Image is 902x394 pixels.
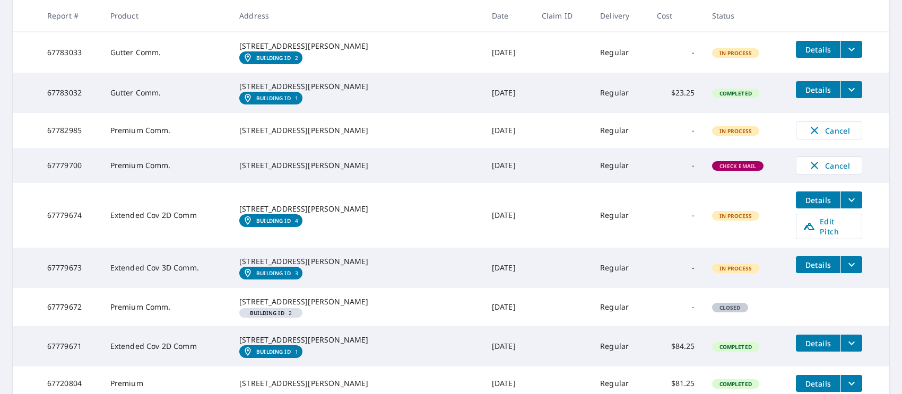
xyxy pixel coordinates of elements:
a: Building ID2 [239,51,302,64]
td: 67779700 [39,148,102,183]
span: Details [802,379,834,389]
td: - [648,248,704,288]
div: [STREET_ADDRESS][PERSON_NAME] [239,335,475,345]
span: Completed [713,380,758,388]
span: Closed [713,304,747,311]
td: Gutter Comm. [102,73,231,113]
td: Premium Comm. [102,113,231,148]
div: [STREET_ADDRESS][PERSON_NAME] [239,296,475,307]
td: 67779671 [39,326,102,366]
span: In Process [713,127,759,135]
td: - [648,148,704,183]
td: 67783033 [39,32,102,73]
td: Regular [592,32,648,73]
button: filesDropdownBtn-67779674 [840,191,862,208]
em: Building ID [250,310,284,316]
td: 67779674 [39,183,102,248]
button: filesDropdownBtn-67720804 [840,375,862,392]
em: Building ID [256,270,291,276]
div: [STREET_ADDRESS][PERSON_NAME] [239,204,475,214]
button: detailsBtn-67783033 [796,41,840,58]
button: Cancel [796,121,862,139]
span: Check Email [713,162,763,170]
td: Regular [592,326,648,366]
span: Details [802,260,834,270]
span: Edit Pitch [803,216,855,237]
td: Regular [592,113,648,148]
em: Building ID [256,95,291,101]
span: Details [802,45,834,55]
td: Regular [592,73,648,113]
td: Extended Cov 3D Comm. [102,248,231,288]
div: [STREET_ADDRESS][PERSON_NAME] [239,256,475,267]
em: Building ID [256,217,291,224]
td: 67783032 [39,73,102,113]
div: [STREET_ADDRESS][PERSON_NAME] [239,81,475,92]
td: [DATE] [483,113,533,148]
td: $84.25 [648,326,704,366]
span: In Process [713,212,759,220]
span: In Process [713,49,759,57]
td: Extended Cov 2D Comm [102,183,231,248]
td: - [648,113,704,148]
button: detailsBtn-67720804 [796,375,840,392]
span: Details [802,195,834,205]
button: detailsBtn-67779671 [796,335,840,352]
td: Gutter Comm. [102,32,231,73]
div: [STREET_ADDRESS][PERSON_NAME] [239,125,475,136]
em: Building ID [256,55,291,61]
div: [STREET_ADDRESS][PERSON_NAME] [239,41,475,51]
td: Extended Cov 2D Comm [102,326,231,366]
span: 2 [244,310,298,316]
td: $23.25 [648,73,704,113]
td: [DATE] [483,248,533,288]
a: Building ID1 [239,345,302,358]
span: Details [802,338,834,348]
button: detailsBtn-67783032 [796,81,840,98]
a: Building ID1 [239,92,302,104]
td: Regular [592,148,648,183]
td: 67782985 [39,113,102,148]
button: Cancel [796,156,862,174]
td: [DATE] [483,183,533,248]
button: filesDropdownBtn-67783032 [840,81,862,98]
td: Premium Comm. [102,148,231,183]
td: Premium Comm. [102,288,231,326]
td: [DATE] [483,148,533,183]
button: detailsBtn-67779674 [796,191,840,208]
td: Regular [592,288,648,326]
td: - [648,183,704,248]
td: [DATE] [483,326,533,366]
td: [DATE] [483,32,533,73]
div: [STREET_ADDRESS][PERSON_NAME] [239,378,475,389]
td: - [648,288,704,326]
a: Building ID4 [239,214,302,227]
em: Building ID [256,348,291,355]
a: Building ID3 [239,267,302,279]
span: Cancel [807,124,851,137]
td: 67779673 [39,248,102,288]
button: detailsBtn-67779673 [796,256,840,273]
a: Edit Pitch [796,214,862,239]
div: [STREET_ADDRESS][PERSON_NAME] [239,160,475,171]
span: Cancel [807,159,851,172]
td: [DATE] [483,288,533,326]
span: Completed [713,90,758,97]
button: filesDropdownBtn-67779673 [840,256,862,273]
button: filesDropdownBtn-67779671 [840,335,862,352]
button: filesDropdownBtn-67783033 [840,41,862,58]
td: 67779672 [39,288,102,326]
td: Regular [592,248,648,288]
span: In Process [713,265,759,272]
td: [DATE] [483,73,533,113]
span: Details [802,85,834,95]
td: - [648,32,704,73]
span: Completed [713,343,758,351]
td: Regular [592,183,648,248]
